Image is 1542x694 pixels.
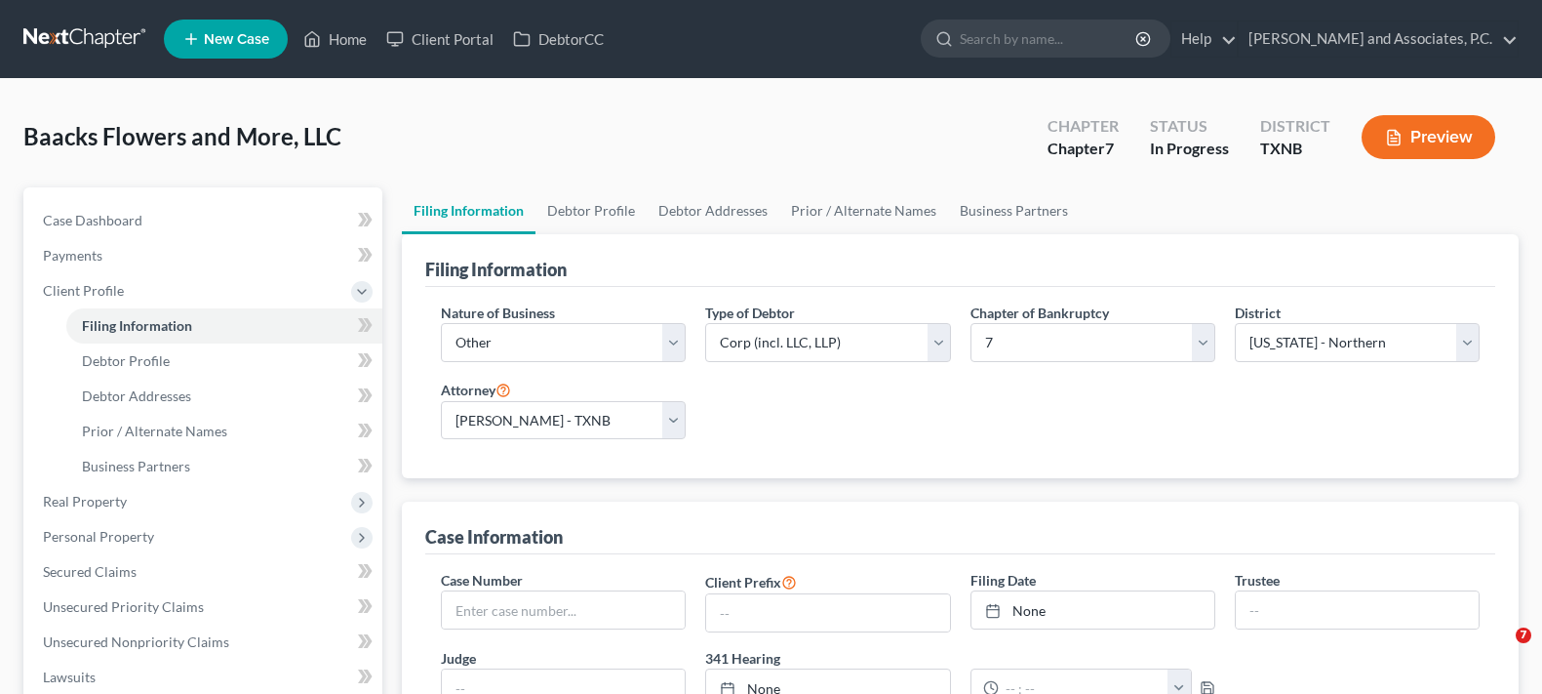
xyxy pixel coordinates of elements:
[970,303,1109,323] label: Chapter of Bankruptcy
[204,32,269,47] span: New Case
[1260,138,1330,160] div: TXNB
[43,493,127,510] span: Real Property
[1048,115,1119,138] div: Chapter
[1150,115,1229,138] div: Status
[82,388,191,404] span: Debtor Addresses
[706,594,949,632] input: --
[27,625,382,660] a: Unsecured Nonpriority Claims
[1516,628,1531,643] span: 7
[66,414,382,449] a: Prior / Alternate Names
[442,592,685,629] input: Enter case number...
[1150,138,1229,160] div: In Progress
[647,187,779,234] a: Debtor Addresses
[705,570,797,593] label: Client Prefix
[1362,115,1495,159] button: Preview
[82,458,190,474] span: Business Partners
[43,598,204,615] span: Unsecured Priority Claims
[970,570,1036,591] label: Filing Date
[705,303,795,323] label: Type of Debtor
[43,212,142,228] span: Case Dashboard
[1476,628,1522,674] iframe: Intercom live chat
[1239,21,1518,57] a: [PERSON_NAME] and Associates, P.C.
[960,20,1138,57] input: Search by name...
[27,590,382,625] a: Unsecured Priority Claims
[27,554,382,590] a: Secured Claims
[43,247,102,264] span: Payments
[441,570,523,591] label: Case Number
[66,379,382,414] a: Debtor Addresses
[43,282,124,299] span: Client Profile
[43,563,137,580] span: Secured Claims
[376,21,503,57] a: Client Portal
[43,669,96,685] span: Lawsuits
[27,203,382,238] a: Case Dashboard
[948,187,1080,234] a: Business Partners
[82,352,170,369] span: Debtor Profile
[66,344,382,379] a: Debtor Profile
[27,238,382,273] a: Payments
[695,648,1224,669] label: 341 Hearing
[441,648,476,669] label: Judge
[779,187,948,234] a: Prior / Alternate Names
[971,592,1214,629] a: None
[503,21,613,57] a: DebtorCC
[66,449,382,484] a: Business Partners
[441,303,555,323] label: Nature of Business
[294,21,376,57] a: Home
[23,122,341,150] span: Baacks Flowers and More, LLC
[1171,21,1237,57] a: Help
[535,187,647,234] a: Debtor Profile
[43,633,229,650] span: Unsecured Nonpriority Claims
[43,528,154,545] span: Personal Property
[66,308,382,344] a: Filing Information
[1235,570,1280,591] label: Trustee
[425,525,563,549] div: Case Information
[82,317,192,334] span: Filing Information
[441,378,511,401] label: Attorney
[82,423,227,439] span: Prior / Alternate Names
[425,258,567,281] div: Filing Information
[1105,139,1114,157] span: 7
[1048,138,1119,160] div: Chapter
[1260,115,1330,138] div: District
[1235,303,1281,323] label: District
[1236,592,1479,629] input: --
[402,187,535,234] a: Filing Information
